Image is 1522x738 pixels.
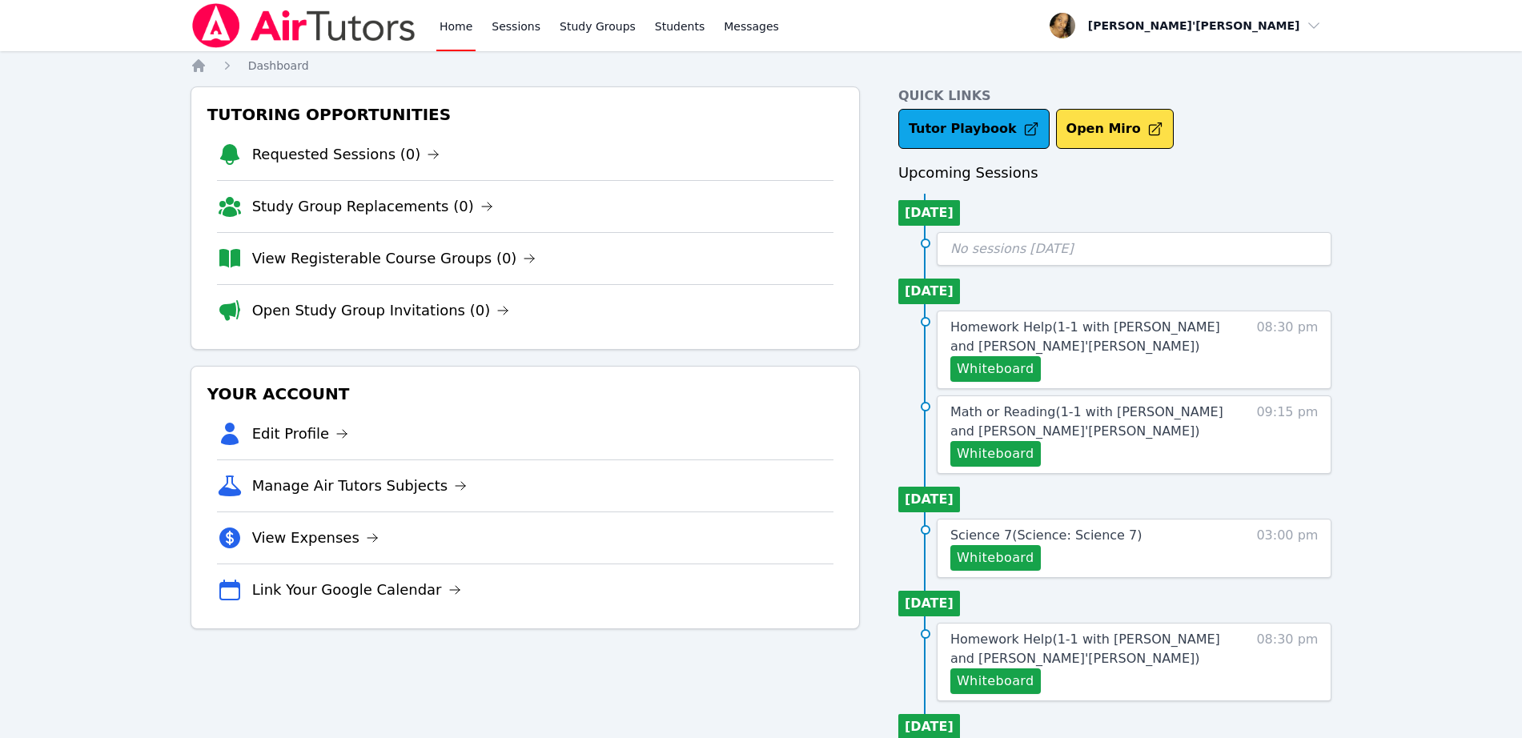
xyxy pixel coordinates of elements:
span: No sessions [DATE] [950,241,1074,256]
a: Science 7(Science: Science 7) [950,526,1143,545]
span: 08:30 pm [1256,630,1318,694]
li: [DATE] [898,200,960,226]
a: Study Group Replacements (0) [252,195,493,218]
span: 09:15 pm [1256,403,1318,467]
button: Whiteboard [950,545,1041,571]
a: Link Your Google Calendar [252,579,461,601]
a: Open Study Group Invitations (0) [252,299,510,322]
span: 03:00 pm [1256,526,1318,571]
span: 08:30 pm [1256,318,1318,382]
li: [DATE] [898,487,960,512]
h3: Your Account [204,379,846,408]
a: Math or Reading(1-1 with [PERSON_NAME] and [PERSON_NAME]'[PERSON_NAME]) [950,403,1227,441]
button: Open Miro [1056,109,1174,149]
a: View Registerable Course Groups (0) [252,247,536,270]
a: Tutor Playbook [898,109,1050,149]
button: Whiteboard [950,356,1041,382]
span: Dashboard [248,59,309,72]
h3: Upcoming Sessions [898,162,1332,184]
a: Edit Profile [252,423,349,445]
span: Homework Help ( 1-1 with [PERSON_NAME] and [PERSON_NAME]'[PERSON_NAME] ) [950,319,1220,354]
h3: Tutoring Opportunities [204,100,846,129]
li: [DATE] [898,591,960,616]
nav: Breadcrumb [191,58,1332,74]
li: [DATE] [898,279,960,304]
button: Whiteboard [950,668,1041,694]
span: Science 7 ( Science: Science 7 ) [950,527,1143,543]
a: Dashboard [248,58,309,74]
a: Homework Help(1-1 with [PERSON_NAME] and [PERSON_NAME]'[PERSON_NAME]) [950,630,1227,668]
span: Math or Reading ( 1-1 with [PERSON_NAME] and [PERSON_NAME]'[PERSON_NAME] ) [950,404,1223,439]
a: Requested Sessions (0) [252,143,440,166]
img: Air Tutors [191,3,417,48]
h4: Quick Links [898,86,1332,106]
span: Messages [724,18,779,34]
button: Whiteboard [950,441,1041,467]
a: Homework Help(1-1 with [PERSON_NAME] and [PERSON_NAME]'[PERSON_NAME]) [950,318,1227,356]
span: Homework Help ( 1-1 with [PERSON_NAME] and [PERSON_NAME]'[PERSON_NAME] ) [950,632,1220,666]
a: Manage Air Tutors Subjects [252,475,468,497]
a: View Expenses [252,527,379,549]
